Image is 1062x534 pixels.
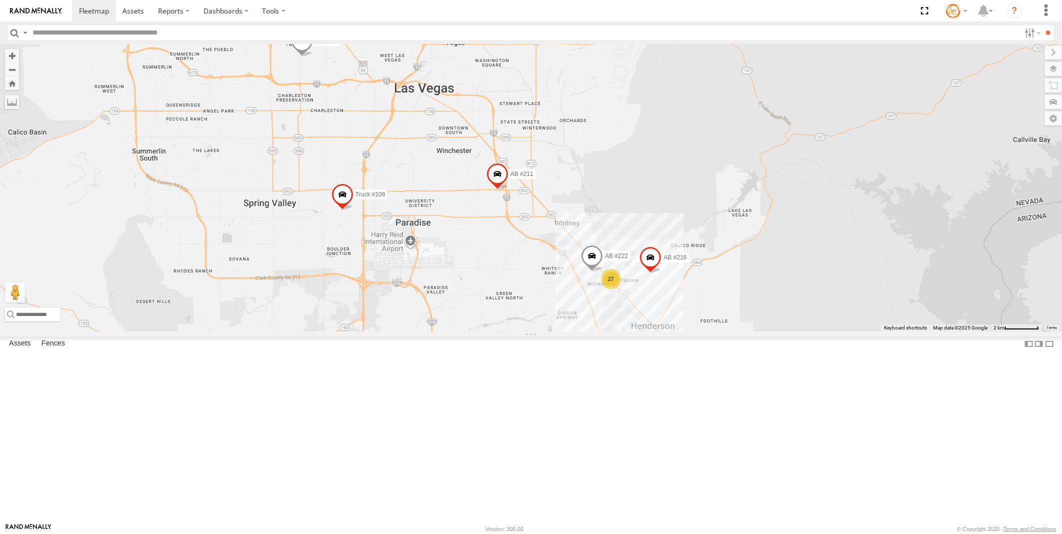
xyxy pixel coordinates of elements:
[355,191,385,198] span: Truck #108
[1003,526,1056,532] a: Terms and Conditions
[605,252,628,259] span: AB #222
[933,325,987,330] span: Map data ©2025 Google
[1045,111,1062,125] label: Map Settings
[5,282,25,302] button: Drag Pegman onto the map to open Street View
[1006,3,1022,19] i: ?
[5,95,19,109] label: Measure
[10,7,62,14] img: rand-logo.svg
[315,37,338,44] span: AB #226
[485,526,523,532] div: Version: 306.00
[510,170,533,177] span: AB #211
[942,3,971,18] div: Tommy Stauffer
[5,49,19,62] button: Zoom in
[1024,336,1034,351] label: Dock Summary Table to the Left
[1047,325,1057,329] a: Terms (opens in new tab)
[5,524,51,534] a: Visit our Website
[5,62,19,76] button: Zoom out
[1034,336,1044,351] label: Dock Summary Table to the Right
[4,337,35,351] label: Assets
[1021,25,1042,40] label: Search Filter Options
[1044,336,1054,351] label: Hide Summary Table
[957,526,1056,532] div: © Copyright 2025 -
[884,324,927,331] button: Keyboard shortcuts
[5,76,19,90] button: Zoom Home
[990,324,1042,331] button: Map Scale: 2 km per 65 pixels
[601,269,621,289] div: 27
[36,337,70,351] label: Fences
[21,25,29,40] label: Search Query
[993,325,1004,330] span: 2 km
[663,253,686,260] span: AB #216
